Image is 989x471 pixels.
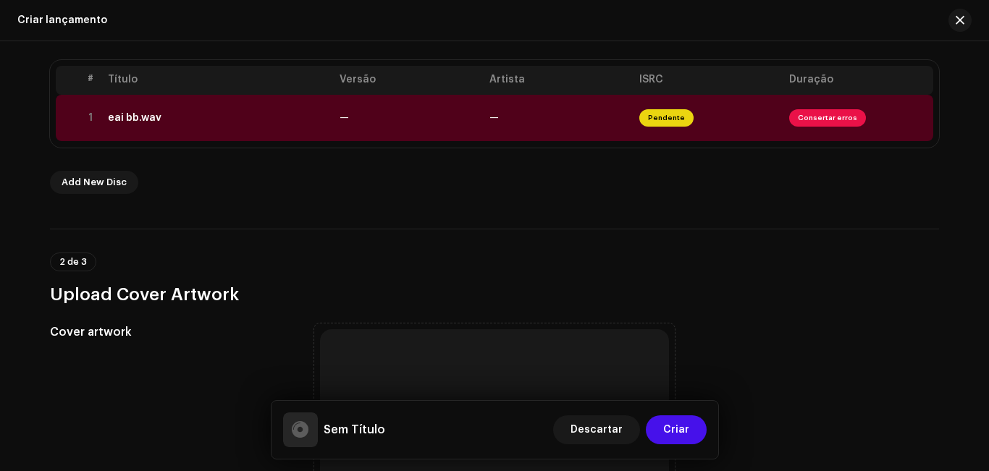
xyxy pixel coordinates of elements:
th: Versão [334,66,484,95]
span: Pendente [639,109,694,127]
th: Artista [484,66,634,95]
h3: Upload Cover Artwork [50,283,939,306]
button: Criar [646,415,707,444]
th: ISRC [634,66,783,95]
span: Descartar [571,415,623,444]
span: Consertar erros [789,109,866,127]
span: — [340,113,349,123]
span: — [489,113,499,123]
button: Descartar [553,415,640,444]
th: Título [102,66,334,95]
h5: Cover artwork [50,323,291,341]
th: Duração [783,66,933,95]
h5: Sem Título [324,421,385,438]
span: Criar [663,415,689,444]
